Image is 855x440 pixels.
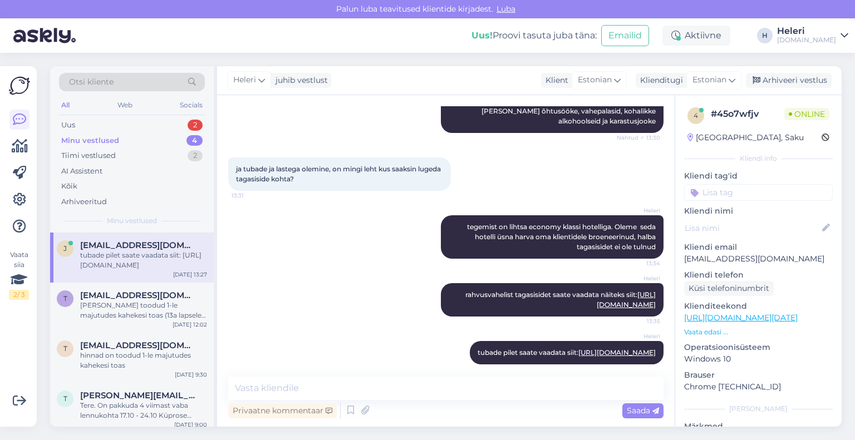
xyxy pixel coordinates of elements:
div: Uus [61,120,75,131]
div: [PERSON_NAME] [684,404,833,414]
span: janesuurkivi@gmail.com [80,240,196,250]
div: [DATE] 9:30 [175,370,207,379]
div: [DATE] 13:27 [173,270,207,279]
div: Tere. On pakkuda 4 viimast vaba lennukohta 17.10 - 24.10 Küprose lennule, hind on 1099 €/in ([PER... [80,401,207,421]
div: hinnad on toodud 1-le majutudes kahekesi toas [80,350,207,370]
div: AI Assistent [61,166,102,177]
p: Vaata edasi ... [684,327,833,337]
a: [URL][DOMAIN_NAME][DATE] [684,313,798,323]
span: Online [784,108,829,120]
span: t [63,344,67,353]
span: Tagneluts@gmail.com [80,290,196,300]
span: t [63,394,67,403]
span: rahvusvahelist tagasisidet saate vaadata näiteks siit: [465,290,656,309]
span: triin.lyys@mail.ee [80,340,196,350]
p: Kliendi tag'id [684,170,833,182]
p: Klienditeekond [684,300,833,312]
div: Arhiveeri vestlus [746,73,832,88]
div: Minu vestlused [61,135,119,146]
div: [GEOGRAPHIC_DATA], Saku [687,132,804,144]
div: Kõik [61,181,77,192]
span: 4 [694,111,698,120]
div: Arhiveeritud [61,196,107,207]
div: Klient [541,75,568,86]
div: Küsi telefoninumbrit [684,281,774,296]
p: Kliendi email [684,241,833,253]
div: [DOMAIN_NAME] [777,36,836,45]
div: Heleri [777,27,836,36]
div: 2 [188,120,203,131]
span: Estonian [692,74,726,86]
span: Heleri [233,74,256,86]
input: Lisa nimi [685,222,820,234]
span: Heleri [618,274,660,283]
div: All [59,98,72,112]
p: [EMAIL_ADDRESS][DOMAIN_NAME] [684,253,833,265]
span: Nähtud ✓ 13:30 [617,134,660,142]
div: Tiimi vestlused [61,150,116,161]
div: [DATE] 12:02 [173,320,207,329]
p: Chrome [TECHNICAL_ID] [684,381,833,393]
div: 2 / 3 [9,290,29,300]
div: Web [115,98,135,112]
span: Otsi kliente [69,76,114,88]
span: tegemist on lihtsa economy klassi hotelliga. Oleme seda hotelli üsna harva oma klientidele broene... [467,223,657,251]
div: Aktiivne [662,26,730,46]
img: Askly Logo [9,75,30,96]
span: tubade pilet saate vaadata siit: [478,348,656,357]
div: Proovi tasuta juba täna: [471,29,597,42]
span: ja tubade ja lastega olemine, on mingi leht kus saaksin lugeda tagasiside kohta? [236,165,443,183]
span: Luba [493,4,519,14]
a: Heleri[DOMAIN_NAME] [777,27,848,45]
div: Klienditugi [636,75,683,86]
span: 13:34 [618,259,660,268]
div: [PERSON_NAME] toodud 1-le majutudes kahekesi toas (13a lapsele kehtib sama hind mis täiskasvanule) [80,300,207,320]
p: Brauser [684,369,833,381]
div: 2 [188,150,203,161]
div: # 45o7wfjv [711,107,784,121]
span: 13:31 [232,191,273,200]
span: Heleri [618,206,660,215]
div: 4 [186,135,203,146]
p: Operatsioonisüsteem [684,342,833,353]
span: Heleri [618,332,660,340]
span: T [63,294,67,303]
p: Märkmed [684,421,833,432]
span: 13:35 [618,317,660,325]
span: j [63,244,67,253]
span: teele@palts.com [80,390,196,401]
div: tubade pilet saate vaadata siit: [URL][DOMAIN_NAME] [80,250,207,270]
a: [URL][DOMAIN_NAME] [578,348,656,357]
span: Saada [627,406,659,416]
div: juhib vestlust [271,75,328,86]
span: kõik hinnas toitlustuspakett sisaldab: hommiku-, [PERSON_NAME] õhtusööke, vahepalasid, kohalikke ... [481,97,657,125]
b: Uus! [471,30,493,41]
div: [DATE] 9:00 [174,421,207,429]
p: Kliendi nimi [684,205,833,217]
div: Vaata siia [9,250,29,300]
span: Minu vestlused [107,216,157,226]
input: Lisa tag [684,184,833,201]
div: Kliendi info [684,154,833,164]
div: Privaatne kommentaar [228,403,337,418]
span: Estonian [578,74,612,86]
div: Socials [178,98,205,112]
span: 13:39 [618,365,660,373]
p: Kliendi telefon [684,269,833,281]
p: Windows 10 [684,353,833,365]
div: H [757,28,773,43]
button: Emailid [601,25,649,46]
